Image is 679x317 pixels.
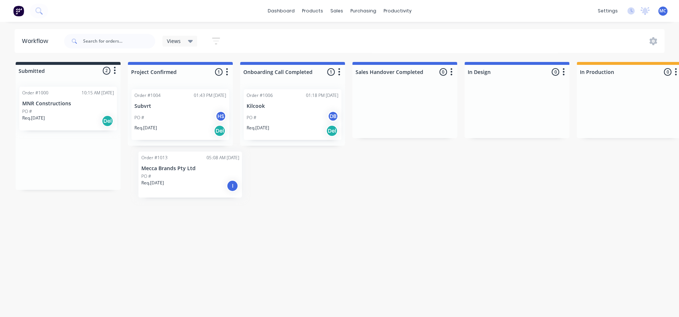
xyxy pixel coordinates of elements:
img: Factory [13,5,24,16]
span: 0 [439,68,447,76]
div: Submitted [17,67,45,75]
input: Enter column name… [356,68,427,76]
input: Enter column name… [580,68,652,76]
input: Enter column name… [131,68,203,76]
span: MC [659,8,666,14]
div: products [298,5,327,16]
div: purchasing [347,5,380,16]
div: settings [594,5,621,16]
span: 1 [327,68,335,76]
div: sales [327,5,347,16]
span: 2 [103,67,110,74]
span: Views [167,37,181,45]
input: Enter column name… [243,68,315,76]
span: 0 [664,68,671,76]
input: Enter column name… [468,68,539,76]
input: Search for orders... [83,34,155,48]
a: dashboard [264,5,298,16]
div: Workflow [22,37,52,46]
div: productivity [380,5,415,16]
span: 1 [215,68,223,76]
span: 0 [552,68,559,76]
